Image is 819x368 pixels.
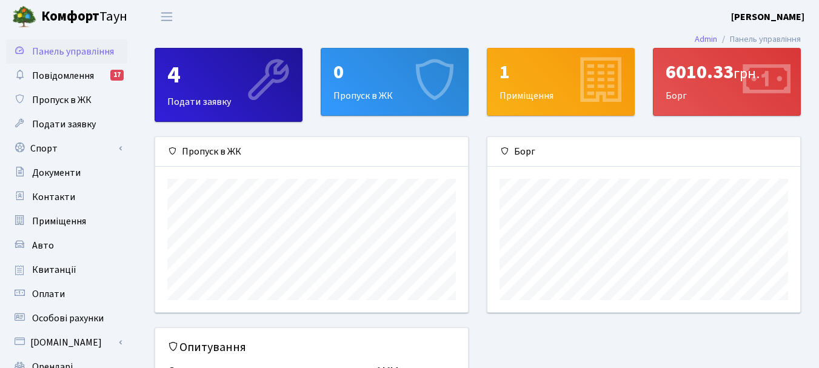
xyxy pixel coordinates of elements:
[321,49,468,115] div: Пропуск в ЖК
[6,161,127,185] a: Документи
[6,185,127,209] a: Контакти
[487,137,800,167] div: Борг
[110,70,124,81] div: 17
[500,61,622,84] div: 1
[155,48,303,122] a: 4Подати заявку
[677,27,819,52] nav: breadcrumb
[6,330,127,355] a: [DOMAIN_NAME]
[32,287,65,301] span: Оплати
[6,112,127,136] a: Подати заявку
[734,63,760,84] span: грн.
[6,258,127,282] a: Квитанції
[32,190,75,204] span: Контакти
[487,48,635,116] a: 1Приміщення
[731,10,804,24] a: [PERSON_NAME]
[155,137,468,167] div: Пропуск в ЖК
[155,49,302,121] div: Подати заявку
[6,88,127,112] a: Пропуск в ЖК
[717,33,801,46] li: Панель управління
[6,233,127,258] a: Авто
[32,166,81,179] span: Документи
[6,282,127,306] a: Оплати
[32,69,94,82] span: Повідомлення
[6,306,127,330] a: Особові рахунки
[32,215,86,228] span: Приміщення
[167,340,456,355] h5: Опитування
[321,48,469,116] a: 0Пропуск в ЖК
[32,263,76,276] span: Квитанції
[152,7,182,27] button: Переключити навігацію
[666,61,788,84] div: 6010.33
[654,49,800,115] div: Борг
[6,64,127,88] a: Повідомлення17
[32,93,92,107] span: Пропуск в ЖК
[333,61,456,84] div: 0
[32,118,96,131] span: Подати заявку
[6,39,127,64] a: Панель управління
[41,7,127,27] span: Таун
[167,61,290,90] div: 4
[32,239,54,252] span: Авто
[41,7,99,26] b: Комфорт
[12,5,36,29] img: logo.png
[6,136,127,161] a: Спорт
[32,45,114,58] span: Панель управління
[695,33,717,45] a: Admin
[6,209,127,233] a: Приміщення
[32,312,104,325] span: Особові рахунки
[487,49,634,115] div: Приміщення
